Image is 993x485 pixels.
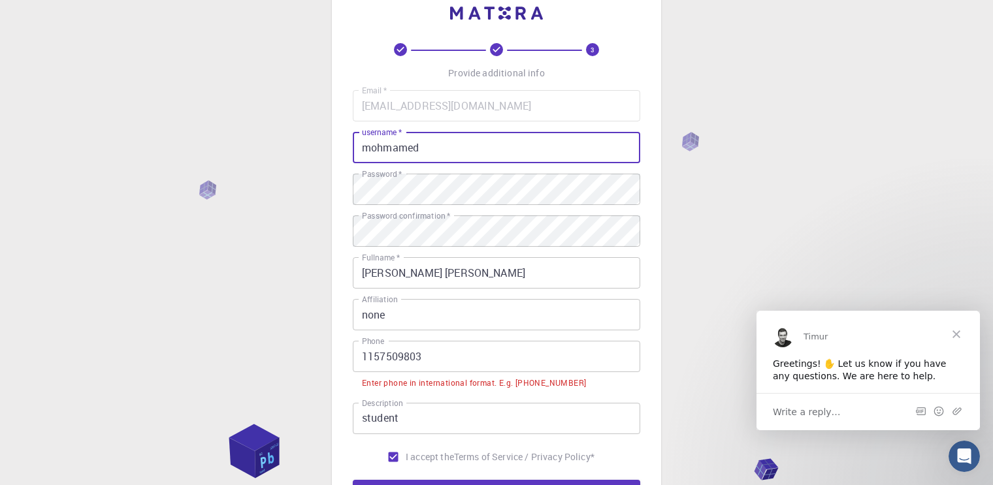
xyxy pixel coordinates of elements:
[406,450,454,463] span: I accept the
[454,450,594,463] a: Terms of Service / Privacy Policy*
[591,45,594,54] text: 3
[362,252,400,263] label: Fullname
[362,294,397,305] label: Affiliation
[362,127,402,138] label: username
[362,398,403,409] label: Description
[448,67,544,80] p: Provide additional info
[949,441,980,472] iframe: Intercom live chat
[362,336,384,347] label: Phone
[362,210,450,221] label: Password confirmation
[757,311,980,430] iframe: Intercom live chat message
[362,377,586,390] div: Enter phone in international format. E.g. [PHONE_NUMBER]
[362,168,402,180] label: Password
[454,450,594,463] p: Terms of Service / Privacy Policy *
[362,85,387,96] label: Email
